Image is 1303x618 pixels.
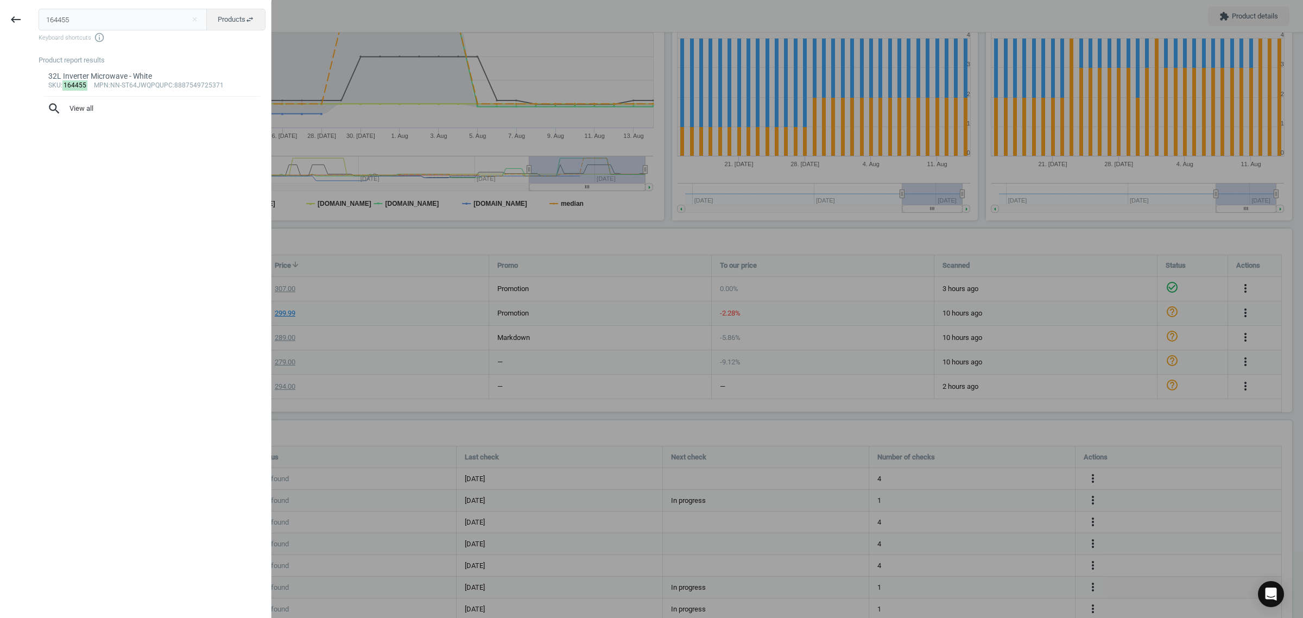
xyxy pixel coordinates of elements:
[245,15,254,24] i: swap_horiz
[9,13,22,26] i: keyboard_backspace
[186,15,203,24] button: Close
[1258,581,1284,607] div: Open Intercom Messenger
[160,81,173,89] span: upc
[3,7,28,33] button: keyboard_backspace
[218,15,254,24] span: Products
[47,102,257,116] span: View all
[48,81,61,89] span: sku
[47,102,61,116] i: search
[39,9,207,30] input: Enter the SKU or product name
[62,80,88,91] mark: 164455
[39,55,271,65] div: Product report results
[48,71,256,81] div: 32L Inverter Microwave - White
[206,9,265,30] button: Productsswap_horiz
[39,32,265,43] span: Keyboard shortcuts
[94,32,105,43] i: info_outline
[48,81,256,90] div: : :NN-ST64JWQPQ :8887549725371
[39,97,265,121] button: searchView all
[94,81,109,89] span: mpn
